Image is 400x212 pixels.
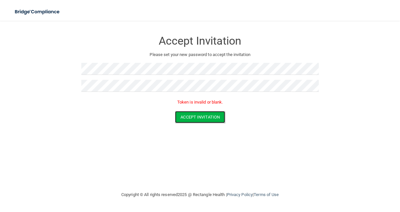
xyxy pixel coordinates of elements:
img: bridge_compliance_login_screen.278c3ca4.svg [10,5,65,19]
p: Token is invalid or blank. [81,98,319,106]
a: Terms of Use [254,192,279,197]
a: Privacy Policy [227,192,252,197]
button: Accept Invitation [175,111,225,123]
div: Copyright © All rights reserved 2025 @ Rectangle Health | | [81,184,319,205]
h3: Accept Invitation [81,35,319,47]
p: Please set your new password to accept the invitation [86,51,314,59]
